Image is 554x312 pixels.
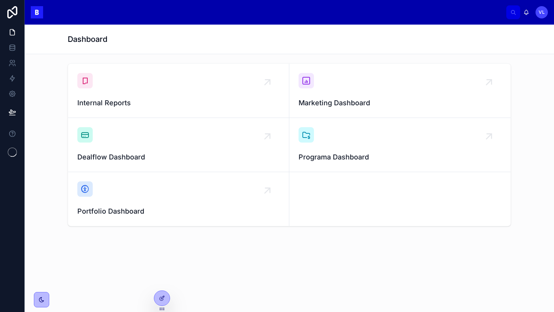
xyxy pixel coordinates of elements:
[299,152,501,163] span: Programa Dashboard
[68,118,289,172] a: Dealflow Dashboard
[68,172,289,226] a: Portfolio Dashboard
[299,98,501,108] span: Marketing Dashboard
[68,64,289,118] a: Internal Reports
[289,118,511,172] a: Programa Dashboard
[289,64,511,118] a: Marketing Dashboard
[49,11,506,14] div: scrollable content
[77,206,280,217] span: Portfolio Dashboard
[539,9,545,15] span: VL
[77,152,280,163] span: Dealflow Dashboard
[31,6,43,18] img: App logo
[77,98,280,108] span: Internal Reports
[68,34,107,45] h1: Dashboard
